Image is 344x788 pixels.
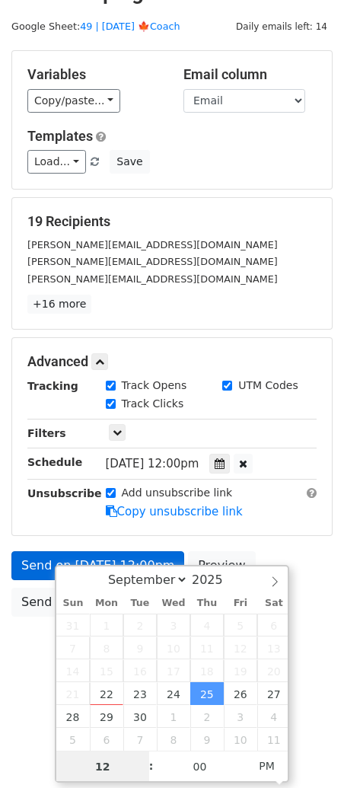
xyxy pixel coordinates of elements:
[257,659,291,682] span: September 20, 2025
[188,551,255,580] a: Preview
[27,456,82,468] strong: Schedule
[27,380,78,392] strong: Tracking
[157,705,190,728] span: October 1, 2025
[27,487,102,499] strong: Unsubscribe
[27,295,91,314] a: +16 more
[123,659,157,682] span: September 16, 2025
[123,636,157,659] span: September 9, 2025
[11,588,127,617] a: Send Test Email
[123,705,157,728] span: September 30, 2025
[106,457,199,471] span: [DATE] 12:00pm
[90,614,123,636] span: September 1, 2025
[122,396,184,412] label: Track Clicks
[224,705,257,728] span: October 3, 2025
[11,21,180,32] small: Google Sheet:
[90,705,123,728] span: September 29, 2025
[123,728,157,751] span: October 7, 2025
[183,66,317,83] h5: Email column
[190,636,224,659] span: September 11, 2025
[56,598,90,608] span: Sun
[27,273,278,285] small: [PERSON_NAME][EMAIL_ADDRESS][DOMAIN_NAME]
[224,728,257,751] span: October 10, 2025
[27,256,278,267] small: [PERSON_NAME][EMAIL_ADDRESS][DOMAIN_NAME]
[27,150,86,174] a: Load...
[190,614,224,636] span: September 4, 2025
[257,614,291,636] span: September 6, 2025
[27,239,278,250] small: [PERSON_NAME][EMAIL_ADDRESS][DOMAIN_NAME]
[110,150,149,174] button: Save
[188,573,243,587] input: Year
[123,682,157,705] span: September 23, 2025
[123,598,157,608] span: Tue
[257,636,291,659] span: September 13, 2025
[257,705,291,728] span: October 4, 2025
[238,378,298,394] label: UTM Codes
[257,598,291,608] span: Sat
[231,18,333,35] span: Daily emails left: 14
[56,636,90,659] span: September 7, 2025
[56,659,90,682] span: September 14, 2025
[268,715,344,788] iframe: Chat Widget
[149,751,154,781] span: :
[90,598,123,608] span: Mon
[56,751,149,782] input: Hour
[224,636,257,659] span: September 12, 2025
[56,682,90,705] span: September 21, 2025
[157,682,190,705] span: September 24, 2025
[190,598,224,608] span: Thu
[90,659,123,682] span: September 15, 2025
[224,682,257,705] span: September 26, 2025
[157,598,190,608] span: Wed
[90,682,123,705] span: September 22, 2025
[257,728,291,751] span: October 11, 2025
[80,21,180,32] a: 49 | [DATE] 🍁Coach
[27,213,317,230] h5: 19 Recipients
[90,728,123,751] span: October 6, 2025
[224,614,257,636] span: September 5, 2025
[157,728,190,751] span: October 8, 2025
[157,636,190,659] span: September 10, 2025
[123,614,157,636] span: September 2, 2025
[190,682,224,705] span: September 25, 2025
[231,21,333,32] a: Daily emails left: 14
[56,705,90,728] span: September 28, 2025
[27,427,66,439] strong: Filters
[190,728,224,751] span: October 9, 2025
[224,659,257,682] span: September 19, 2025
[257,682,291,705] span: September 27, 2025
[56,614,90,636] span: August 31, 2025
[11,551,184,580] a: Send on [DATE] 12:00pm
[27,89,120,113] a: Copy/paste...
[190,705,224,728] span: October 2, 2025
[122,485,233,501] label: Add unsubscribe link
[122,378,187,394] label: Track Opens
[224,598,257,608] span: Fri
[157,614,190,636] span: September 3, 2025
[246,751,288,781] span: Click to toggle
[190,659,224,682] span: September 18, 2025
[27,66,161,83] h5: Variables
[27,353,317,370] h5: Advanced
[157,659,190,682] span: September 17, 2025
[56,728,90,751] span: October 5, 2025
[27,128,93,144] a: Templates
[90,636,123,659] span: September 8, 2025
[106,505,243,518] a: Copy unsubscribe link
[154,751,247,782] input: Minute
